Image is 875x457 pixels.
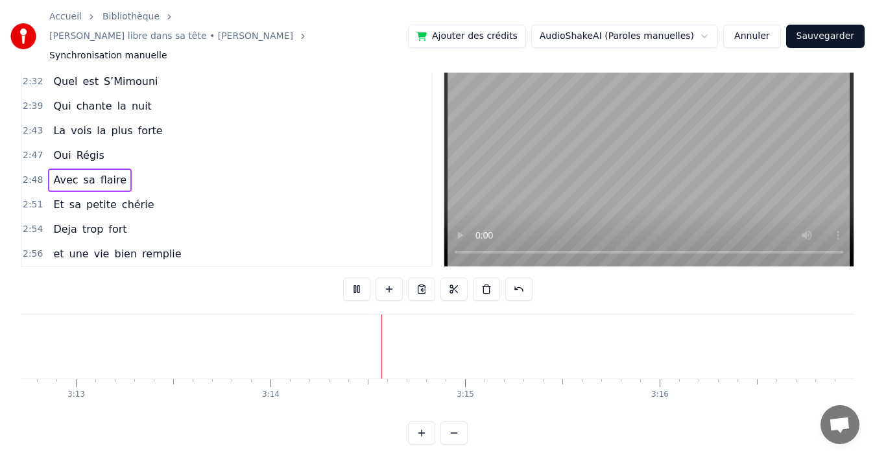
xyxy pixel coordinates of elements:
[85,197,118,212] span: petite
[23,124,43,137] span: 2:43
[95,123,107,138] span: la
[75,148,106,163] span: Régis
[23,223,43,236] span: 2:54
[49,10,408,62] nav: breadcrumb
[69,123,93,138] span: vois
[23,198,43,211] span: 2:51
[99,172,128,187] span: flaire
[23,75,43,88] span: 2:32
[52,222,78,237] span: Deja
[457,390,474,400] div: 3:15
[23,174,43,187] span: 2:48
[67,390,85,400] div: 3:13
[49,30,293,43] a: [PERSON_NAME] libre dans sa tête • [PERSON_NAME]
[651,390,669,400] div: 3:16
[52,246,65,261] span: et
[102,10,160,23] a: Bibliothèque
[113,246,138,261] span: bien
[821,405,859,444] a: Ouvrir le chat
[723,25,780,48] button: Annuler
[102,74,160,89] span: S’Mimouni
[786,25,865,48] button: Sauvegarder
[10,23,36,49] img: youka
[81,222,104,237] span: trop
[52,172,79,187] span: Avec
[68,246,90,261] span: une
[93,246,111,261] span: vie
[23,149,43,162] span: 2:47
[81,74,99,89] span: est
[52,99,72,113] span: Qui
[23,100,43,113] span: 2:39
[137,123,164,138] span: forte
[52,123,67,138] span: La
[107,222,128,237] span: fort
[116,99,128,113] span: la
[75,99,114,113] span: chante
[82,172,97,187] span: sa
[52,74,78,89] span: Quel
[52,148,72,163] span: Oui
[130,99,153,113] span: nuit
[49,49,167,62] span: Synchronisation manuelle
[110,123,134,138] span: plus
[408,25,526,48] button: Ajouter des crédits
[262,390,280,400] div: 3:14
[68,197,82,212] span: sa
[49,10,82,23] a: Accueil
[52,197,65,212] span: Et
[141,246,183,261] span: remplie
[23,248,43,261] span: 2:56
[121,197,156,212] span: chérie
